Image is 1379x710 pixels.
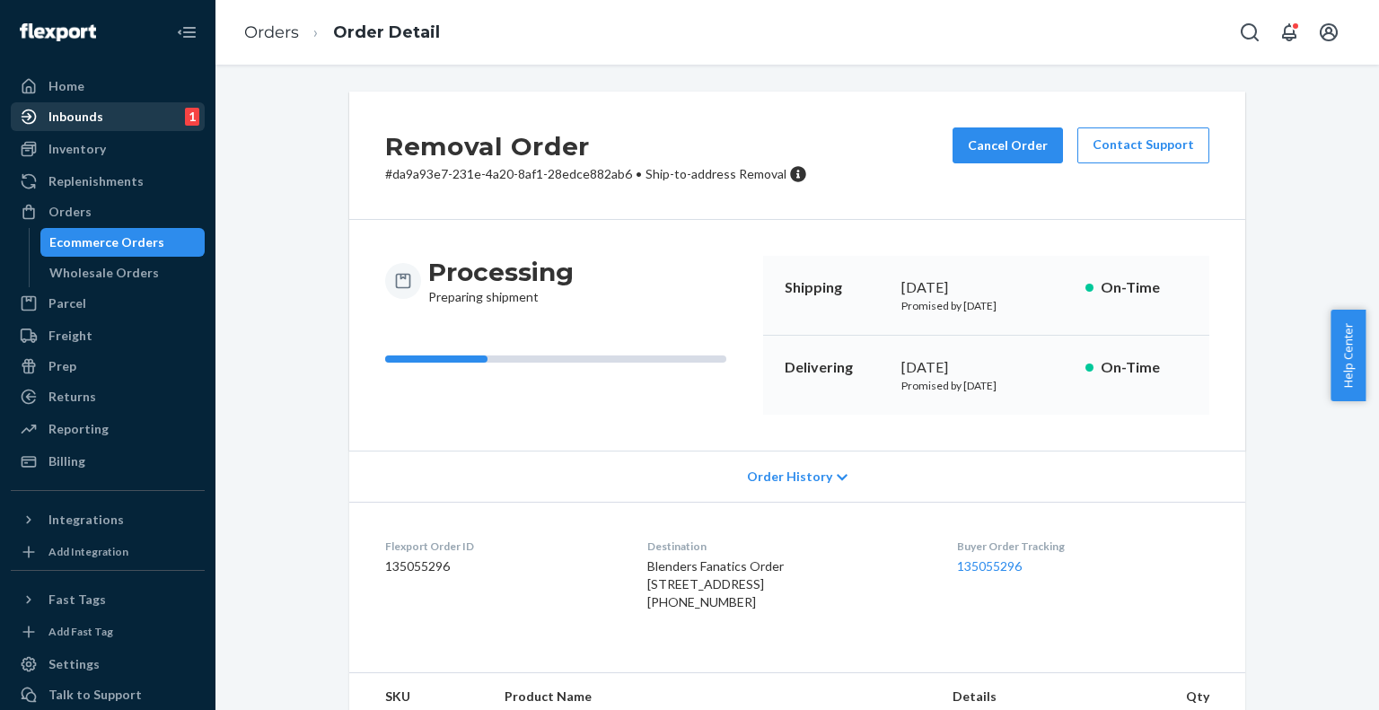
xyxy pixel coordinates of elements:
a: Orders [11,197,205,226]
p: Promised by [DATE] [901,378,1071,393]
span: Ship-to-address Removal [646,166,786,181]
div: Add Integration [48,544,128,559]
a: Home [11,72,205,101]
a: Contact Support [1077,127,1209,163]
div: Freight [48,327,92,345]
div: [DATE] [901,357,1071,378]
a: Parcel [11,289,205,318]
p: Promised by [DATE] [901,298,1071,313]
a: 135055296 [957,558,1022,574]
div: Orders [48,203,92,221]
a: Inventory [11,135,205,163]
div: Inbounds [48,108,103,126]
div: Add Fast Tag [48,624,113,639]
span: Blenders Fanatics Order [STREET_ADDRESS] [647,558,784,592]
p: Shipping [785,277,887,298]
dt: Destination [647,539,928,554]
div: [DATE] [901,277,1071,298]
a: Ecommerce Orders [40,228,206,257]
button: Cancel Order [953,127,1063,163]
button: Close Navigation [169,14,205,50]
a: Prep [11,352,205,381]
p: Delivering [785,357,887,378]
div: Replenishments [48,172,144,190]
h3: Processing [428,256,574,288]
button: Open account menu [1311,14,1347,50]
a: Reporting [11,415,205,443]
dd: 135055296 [385,557,619,575]
div: Parcel [48,294,86,312]
div: [PHONE_NUMBER] [647,593,928,611]
dt: Buyer Order Tracking [957,539,1209,554]
button: Open Search Box [1232,14,1268,50]
button: Help Center [1331,310,1366,401]
p: On-Time [1101,357,1188,378]
div: Billing [48,452,85,470]
a: Orders [244,22,299,42]
p: On-Time [1101,277,1188,298]
div: 1 [185,108,199,126]
span: Order History [747,468,832,486]
a: Wholesale Orders [40,259,206,287]
div: Returns [48,388,96,406]
h2: Removal Order [385,127,807,165]
p: # da9a93e7-231e-4a20-8af1-28edce882ab6 [385,165,807,183]
a: Replenishments [11,167,205,196]
div: Ecommerce Orders [49,233,164,251]
div: Inventory [48,140,106,158]
div: Fast Tags [48,591,106,609]
button: Open notifications [1271,14,1307,50]
a: Talk to Support [11,680,205,709]
div: Wholesale Orders [49,264,159,282]
a: Billing [11,447,205,476]
div: Talk to Support [48,686,142,704]
div: Home [48,77,84,95]
a: Add Fast Tag [11,621,205,643]
div: Prep [48,357,76,375]
a: Order Detail [333,22,440,42]
div: Reporting [48,420,109,438]
span: • [636,166,642,181]
div: Settings [48,655,100,673]
button: Fast Tags [11,585,205,614]
dt: Flexport Order ID [385,539,619,554]
a: Inbounds1 [11,102,205,131]
div: Preparing shipment [428,256,574,306]
button: Integrations [11,505,205,534]
ol: breadcrumbs [230,6,454,59]
a: Add Integration [11,541,205,563]
a: Settings [11,650,205,679]
a: Returns [11,382,205,411]
a: Freight [11,321,205,350]
img: Flexport logo [20,23,96,41]
div: Integrations [48,511,124,529]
